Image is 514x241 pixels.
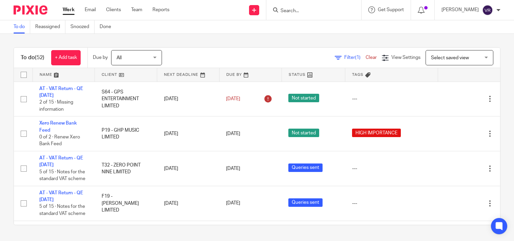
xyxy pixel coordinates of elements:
span: (1) [355,55,361,60]
img: Pixie [14,5,47,15]
td: T32 - ZERO POINT NINE LIMITED [95,151,157,186]
a: AT - VAT Return - QE [DATE] [39,86,83,98]
h1: To do [21,54,44,61]
span: View Settings [391,55,420,60]
a: To do [14,20,30,34]
a: AT - VAT Return - QE [DATE] [39,156,83,167]
td: [DATE] [157,116,220,151]
a: Snoozed [70,20,95,34]
span: Select saved view [431,56,469,60]
a: AT - VAT Return - QE [DATE] [39,191,83,202]
span: 5 of 15 · Notes for the standard VAT scheme [39,204,85,216]
span: 5 of 15 · Notes for the standard VAT scheme [39,170,85,181]
td: S64 - GPS ENTERTAINMENT LIMITED [95,82,157,116]
span: Get Support [378,7,404,12]
td: [DATE] [157,151,220,186]
span: Queries sent [288,198,323,207]
div: --- [352,200,431,207]
td: [DATE] [157,82,220,116]
a: Email [85,6,96,13]
span: Tags [352,73,364,76]
a: Done [100,20,116,34]
a: Clients [106,6,121,13]
a: Reports [152,6,169,13]
td: [DATE] [157,186,220,221]
span: HIGH IMPORTANCE [352,129,401,137]
span: Queries sent [288,163,323,172]
span: [DATE] [226,96,240,101]
span: (52) [35,55,44,60]
a: + Add task [51,50,81,65]
span: Not started [288,94,319,102]
p: [PERSON_NAME] [441,6,479,13]
input: Search [280,8,341,14]
td: F19 - [PERSON_NAME] LIMITED [95,186,157,221]
a: Clear [366,55,377,60]
span: Not started [288,129,319,137]
span: [DATE] [226,201,240,206]
span: All [117,56,122,60]
p: Due by [93,54,108,61]
span: 2 of 15 · Missing information [39,100,73,112]
a: Work [63,6,75,13]
a: Team [131,6,142,13]
a: Reassigned [35,20,65,34]
span: Filter [344,55,366,60]
span: 0 of 2 · Renew Xero Bank Feed [39,135,80,147]
img: svg%3E [482,5,493,16]
td: P19 - GHP MUSIC LIMITED [95,116,157,151]
span: [DATE] [226,166,240,171]
div: --- [352,95,431,102]
div: --- [352,165,431,172]
a: Xero Renew Bank Feed [39,121,77,132]
span: [DATE] [226,131,240,136]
